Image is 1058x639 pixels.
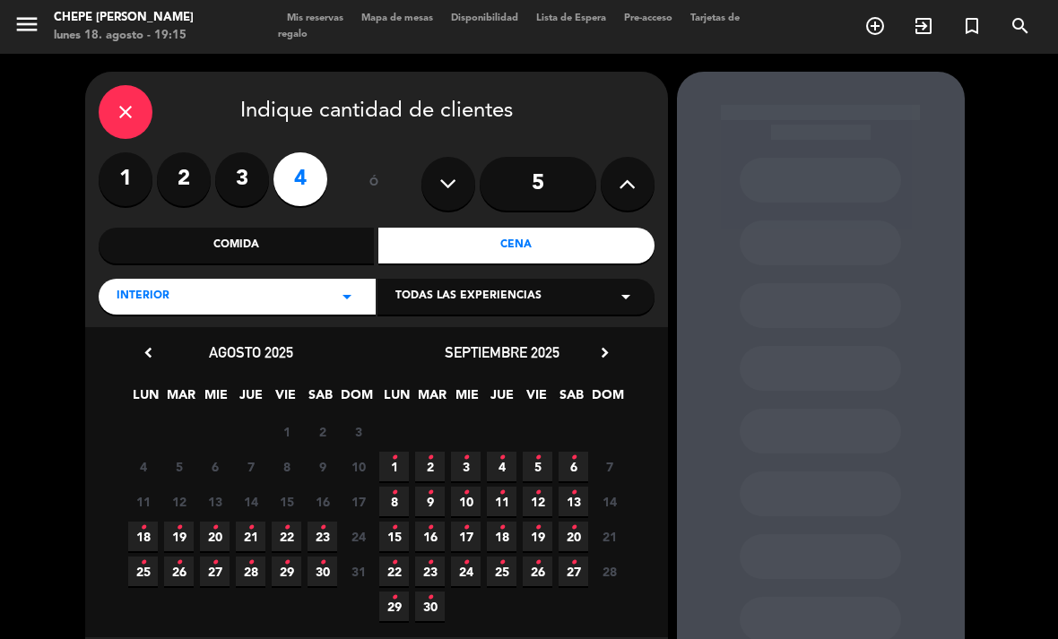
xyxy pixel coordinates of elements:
[445,343,559,361] span: septiembre 2025
[523,522,552,551] span: 19
[595,343,614,362] i: chevron_right
[427,444,433,472] i: •
[534,548,541,577] i: •
[487,384,516,414] span: JUE
[948,11,996,41] span: Reserva especial
[128,522,158,551] span: 18
[570,479,577,507] i: •
[131,384,160,414] span: LUN
[378,228,655,263] div: Cena
[13,11,40,38] i: menu
[379,557,409,586] span: 22
[463,514,469,542] i: •
[382,384,412,414] span: LUN
[308,522,337,551] span: 23
[200,452,230,481] span: 6
[487,522,516,551] span: 18
[851,11,899,41] span: RESERVAR MESA
[166,384,195,414] span: MAR
[212,548,218,577] i: •
[391,444,397,472] i: •
[534,444,541,472] i: •
[427,548,433,577] i: •
[415,522,445,551] span: 16
[115,101,136,123] i: close
[463,548,469,577] i: •
[140,514,146,542] i: •
[451,522,481,551] span: 17
[271,384,300,414] span: VIE
[164,452,194,481] span: 5
[128,487,158,516] span: 11
[570,444,577,472] i: •
[523,487,552,516] span: 12
[283,548,290,577] i: •
[128,557,158,586] span: 25
[1010,15,1031,37] i: search
[343,417,373,446] span: 3
[534,514,541,542] i: •
[212,514,218,542] i: •
[391,583,397,612] i: •
[200,522,230,551] span: 20
[273,152,327,206] label: 4
[176,548,182,577] i: •
[272,452,301,481] span: 8
[427,514,433,542] i: •
[594,557,624,586] span: 28
[247,514,254,542] i: •
[319,514,325,542] i: •
[594,522,624,551] span: 21
[499,444,505,472] i: •
[899,11,948,41] span: WALK IN
[534,479,541,507] i: •
[13,11,40,44] button: menu
[176,514,182,542] i: •
[343,557,373,586] span: 31
[341,384,370,414] span: DOM
[415,557,445,586] span: 23
[272,522,301,551] span: 22
[200,487,230,516] span: 13
[451,452,481,481] span: 3
[417,384,447,414] span: MAR
[559,522,588,551] span: 20
[427,583,433,612] i: •
[164,557,194,586] span: 26
[117,288,169,306] span: Interior
[319,548,325,577] i: •
[99,152,152,206] label: 1
[247,548,254,577] i: •
[415,592,445,621] span: 30
[395,288,542,306] span: Todas las experiencias
[557,384,586,414] span: SAB
[236,557,265,586] span: 28
[391,514,397,542] i: •
[913,15,934,37] i: exit_to_app
[209,343,293,361] span: agosto 2025
[201,384,230,414] span: MIE
[308,452,337,481] span: 9
[452,384,481,414] span: MIE
[379,522,409,551] span: 15
[594,487,624,516] span: 14
[615,286,637,307] i: arrow_drop_down
[391,479,397,507] i: •
[451,557,481,586] span: 24
[164,487,194,516] span: 12
[559,452,588,481] span: 6
[379,487,409,516] span: 8
[961,15,983,37] i: turned_in_not
[352,13,442,23] span: Mapa de mesas
[499,479,505,507] i: •
[278,13,352,23] span: Mis reservas
[522,384,551,414] span: VIE
[128,452,158,481] span: 4
[415,452,445,481] span: 2
[343,522,373,551] span: 24
[336,286,358,307] i: arrow_drop_down
[594,452,624,481] span: 7
[527,13,615,23] span: Lista de Espera
[615,13,681,23] span: Pre-acceso
[570,514,577,542] i: •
